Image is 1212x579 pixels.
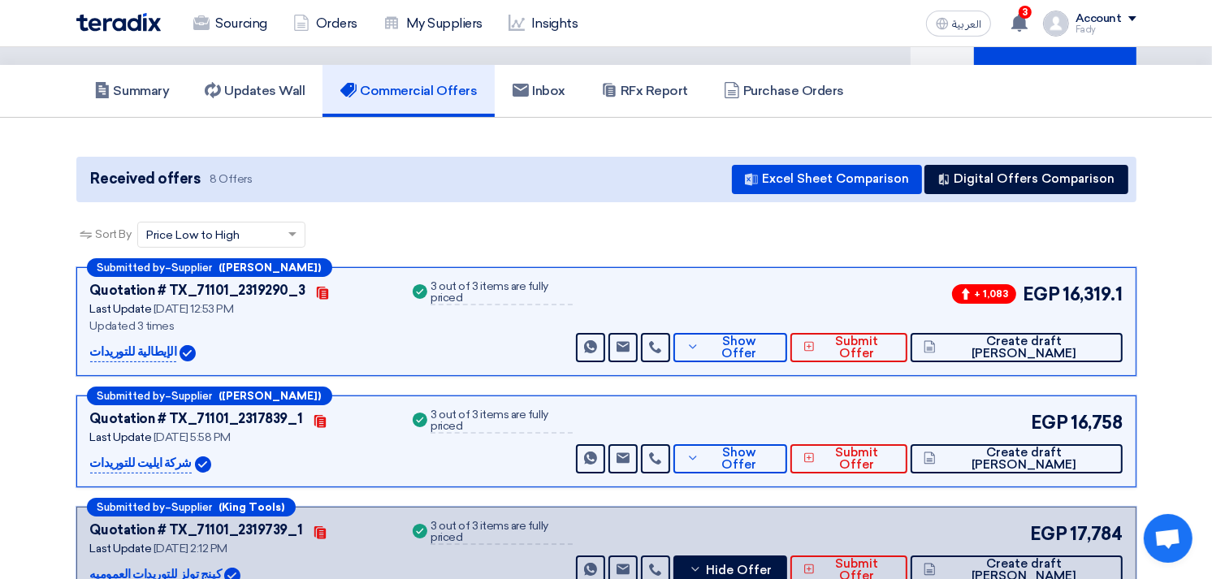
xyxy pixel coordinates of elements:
[172,391,213,401] span: Supplier
[790,444,907,473] button: Submit Offer
[911,444,1123,473] button: Create draft [PERSON_NAME]
[1030,521,1067,547] span: EGP
[926,11,991,37] button: العربية
[76,13,161,32] img: Teradix logo
[1031,409,1068,436] span: EGP
[703,447,774,471] span: Show Offer
[90,281,305,300] div: Quotation # TX_71101_2319290_3
[431,409,573,434] div: 3 out of 3 items are fully priced
[601,83,688,99] h5: RFx Report
[322,65,495,117] a: Commercial Offers
[195,456,211,473] img: Verified Account
[1076,25,1136,34] div: Fady
[431,521,573,545] div: 3 out of 3 items are fully priced
[172,502,213,512] span: Supplier
[94,83,170,99] h5: Summary
[91,168,201,190] span: Received offers
[219,262,322,273] b: ([PERSON_NAME])
[952,19,981,30] span: العربية
[1019,6,1032,19] span: 3
[90,542,152,555] span: Last Update
[97,502,166,512] span: Submitted by
[280,6,370,41] a: Orders
[583,65,706,117] a: RFx Report
[819,335,894,360] span: Submit Offer
[180,345,196,361] img: Verified Account
[340,83,477,99] h5: Commercial Offers
[952,284,1016,304] span: + 1,083
[819,447,894,471] span: Submit Offer
[924,165,1128,194] button: Digital Offers Comparison
[90,409,303,429] div: Quotation # TX_71101_2317839_1
[513,83,565,99] h5: Inbox
[205,83,305,99] h5: Updates Wall
[1144,514,1193,563] a: Open chat
[370,6,496,41] a: My Suppliers
[154,302,234,316] span: [DATE] 12:53 PM
[940,335,1110,360] span: Create draft [PERSON_NAME]
[96,226,132,243] span: Sort By
[706,65,862,117] a: Purchase Orders
[90,343,177,362] p: الإيطالية للتوريدات
[90,521,303,540] div: Quotation # TX_71101_2319739_1
[703,335,774,360] span: Show Offer
[1043,11,1069,37] img: profile_test.png
[496,6,591,41] a: Insights
[495,65,583,117] a: Inbox
[146,227,240,244] span: Price Low to High
[87,258,332,277] div: –
[940,447,1110,471] span: Create draft [PERSON_NAME]
[911,333,1123,362] button: Create draft [PERSON_NAME]
[172,262,213,273] span: Supplier
[706,564,772,577] span: Hide Offer
[210,171,252,187] span: 8 Offers
[187,65,322,117] a: Updates Wall
[1071,409,1122,436] span: 16,758
[431,281,573,305] div: 3 out of 3 items are fully priced
[219,391,322,401] b: ([PERSON_NAME])
[1070,521,1122,547] span: 17,784
[76,65,188,117] a: Summary
[732,165,922,194] button: Excel Sheet Comparison
[154,430,231,444] span: [DATE] 5:58 PM
[1023,281,1060,308] span: EGP
[1076,12,1122,26] div: Account
[1063,281,1122,308] span: 16,319.1
[219,502,285,512] b: (King Tools)
[673,333,786,362] button: Show Offer
[90,454,192,473] p: شركة ايليت للتوريدات
[154,542,227,555] span: [DATE] 2:12 PM
[673,444,786,473] button: Show Offer
[90,430,152,444] span: Last Update
[97,391,166,401] span: Submitted by
[724,83,844,99] h5: Purchase Orders
[97,262,166,273] span: Submitted by
[90,302,152,316] span: Last Update
[90,318,391,335] div: Updated 3 times
[87,498,296,516] div: –
[87,387,332,405] div: –
[790,333,907,362] button: Submit Offer
[180,6,280,41] a: Sourcing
